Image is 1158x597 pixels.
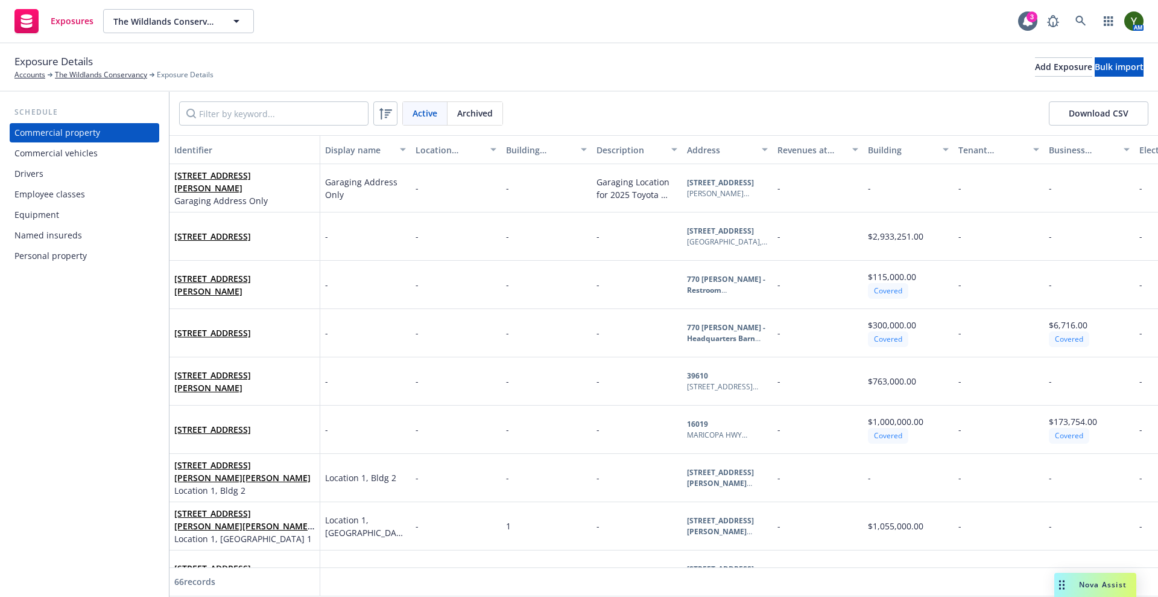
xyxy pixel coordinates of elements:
[1139,279,1142,290] span: -
[1049,182,1052,194] span: -
[1054,573,1069,597] div: Drag to move
[174,272,315,298] span: [STREET_ADDRESS][PERSON_NAME]
[687,274,765,295] b: 770 [PERSON_NAME] - Restroom
[777,182,780,194] span: -
[103,9,254,33] button: The Wildlands Conservancy
[687,322,765,343] b: 770 [PERSON_NAME] - Headquarters Barn
[1049,331,1089,346] div: Covered
[14,123,100,142] div: Commercial property
[320,135,411,164] button: Display name
[777,472,780,484] span: -
[506,375,509,387] span: -
[596,279,600,290] span: -
[1095,58,1144,76] div: Bulk import
[1027,11,1037,22] div: 3
[1139,375,1142,387] span: -
[687,226,754,236] b: [STREET_ADDRESS]
[596,176,672,213] span: Garaging Location for 2025 Toyota Tacoma
[958,375,961,387] span: -
[325,144,393,156] div: Display name
[174,563,311,587] a: [STREET_ADDRESS][PERSON_NAME][PERSON_NAME]
[174,459,311,484] a: [STREET_ADDRESS][PERSON_NAME][PERSON_NAME]
[1096,9,1121,33] a: Switch app
[868,375,916,387] span: $763,000.00
[687,419,708,429] b: 16019
[174,144,315,156] div: Identifier
[174,369,251,394] a: [STREET_ADDRESS][PERSON_NAME]
[1044,135,1134,164] button: Business personal property (BPP)
[958,279,961,290] span: -
[592,135,682,164] button: Description
[506,472,509,484] span: -
[1049,101,1148,126] button: Download CSV
[174,507,315,532] span: [STREET_ADDRESS][PERSON_NAME][PERSON_NAME] 1
[1079,579,1127,590] span: Nova Assist
[174,424,251,435] a: [STREET_ADDRESS]
[14,69,45,80] a: Accounts
[10,144,159,163] a: Commercial vehicles
[174,169,315,194] span: [STREET_ADDRESS][PERSON_NAME]
[325,471,396,484] span: Location 1, Bldg 2
[1049,428,1089,443] div: Covered
[506,327,509,339] span: -
[325,327,328,339] span: -
[506,424,509,435] span: -
[1049,231,1052,242] span: -
[1069,9,1093,33] a: Search
[687,188,768,199] div: [PERSON_NAME] Flat , CA , 95554
[416,424,419,435] span: -
[416,375,419,387] span: -
[687,516,754,537] b: [STREET_ADDRESS][PERSON_NAME]
[868,428,908,443] div: Covered
[10,185,159,204] a: Employee classes
[1035,58,1092,76] div: Add Exposure
[773,135,863,164] button: Revenues at location
[1049,319,1087,331] span: $6,716.00
[687,467,754,488] b: [STREET_ADDRESS][PERSON_NAME]
[596,375,600,387] span: -
[169,135,320,164] button: Identifier
[777,279,780,290] span: -
[868,416,923,427] span: $1,000,000.00
[868,283,908,298] div: Covered
[506,279,509,290] span: -
[506,520,511,532] span: 1
[777,424,780,435] span: -
[325,375,328,388] span: -
[174,484,315,497] span: Location 1, Bldg 2
[325,423,328,436] span: -
[958,231,961,242] span: -
[55,69,147,80] a: The Wildlands Conservancy
[506,182,509,194] span: -
[1041,9,1065,33] a: Report a Bug
[958,424,961,435] span: -
[174,532,315,545] span: Location 1, [GEOGRAPHIC_DATA] 1
[325,176,406,201] span: Garaging Address Only
[777,231,780,242] span: -
[10,106,159,118] div: Schedule
[457,107,493,120] span: Archived
[958,144,1026,156] div: Tenant improvements
[1095,57,1144,77] button: Bulk import
[596,144,664,156] div: Description
[868,472,871,484] span: -
[325,230,328,243] span: -
[958,327,961,339] span: -
[596,231,600,242] span: -
[1049,472,1052,484] span: -
[1049,520,1052,532] span: -
[157,69,214,80] span: Exposure Details
[14,226,82,245] div: Named insureds
[174,273,251,297] a: [STREET_ADDRESS][PERSON_NAME]
[596,472,600,484] span: -
[777,375,780,387] span: -
[596,327,600,339] span: -
[174,423,251,436] span: [STREET_ADDRESS]
[596,424,600,435] span: -
[416,472,419,484] span: -
[14,205,59,225] div: Equipment
[682,135,773,164] button: Address
[687,371,708,381] b: 39610
[687,237,768,247] div: [GEOGRAPHIC_DATA] , CA , 93924
[868,520,923,532] span: $1,055,000.00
